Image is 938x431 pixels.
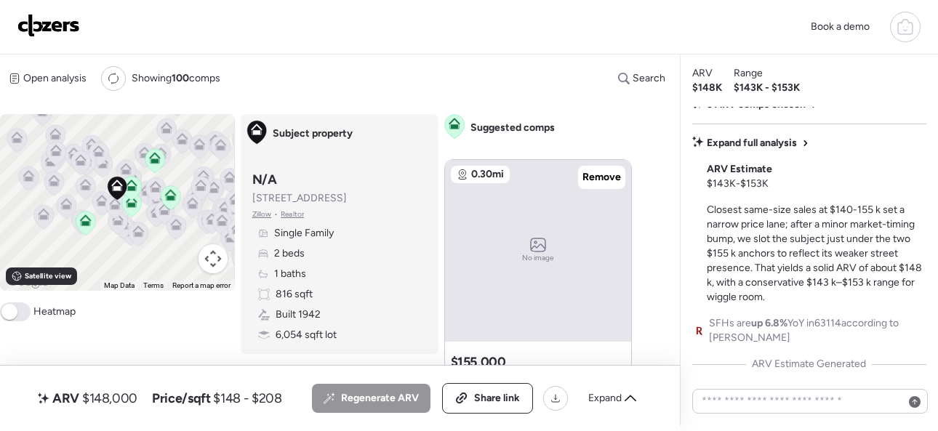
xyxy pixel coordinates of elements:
span: $143K - $153K [707,177,769,191]
span: Zillow [252,209,272,220]
span: No image [522,252,554,264]
a: Open this area in Google Maps (opens a new window) [4,272,52,291]
span: Regenerate ARV [341,391,419,406]
span: • [274,209,278,220]
span: Range [734,66,763,81]
span: Price/sqft [152,390,210,407]
span: Built 1942 [276,307,321,322]
a: Report a map error [172,281,231,289]
span: Subject property [273,126,353,141]
span: Book a demo [811,20,870,33]
a: Terms (opens in new tab) [143,281,164,289]
span: 2 beds [274,246,305,261]
span: Suggested comps [470,121,555,135]
span: ARV [52,390,79,407]
span: SFHs are YoY in 63114 according to [PERSON_NAME] [709,316,926,345]
span: 6,054 sqft lot [276,328,337,342]
span: ARV Estimate [707,162,772,177]
span: Expand full analysis [707,136,797,150]
span: Satellite view [25,270,71,282]
span: Remove [582,170,621,185]
span: Expand [588,391,622,406]
span: Search [633,71,665,86]
img: Google [4,272,52,291]
span: $148,000 [82,390,137,407]
span: $148K [692,81,722,95]
span: Single Family [274,226,334,241]
span: ARV Estimate Generated [752,357,866,371]
span: Share link [474,391,520,406]
span: 816 sqft [276,287,313,302]
span: Showing comps [132,71,220,86]
span: [STREET_ADDRESS] [252,191,347,206]
img: Logo [17,14,80,37]
span: 0.30mi [471,167,504,182]
h3: $155,000 [451,353,506,371]
span: $143K - $153K [734,81,800,95]
span: 1 baths [274,267,306,281]
span: Heatmap [33,305,76,319]
button: Map Data [104,281,135,291]
span: up 6.8% [751,317,787,329]
h3: N/A [252,171,277,188]
span: ARV [692,66,713,81]
span: $148 - $208 [213,390,281,407]
button: Map camera controls [199,244,228,273]
span: Realtor [281,209,304,220]
span: Closest same-size sales at $140-155 k set a narrow price lane; after a minor market-timing bump, ... [707,204,922,303]
span: 100 [172,72,189,84]
span: Open analysis [23,71,87,86]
